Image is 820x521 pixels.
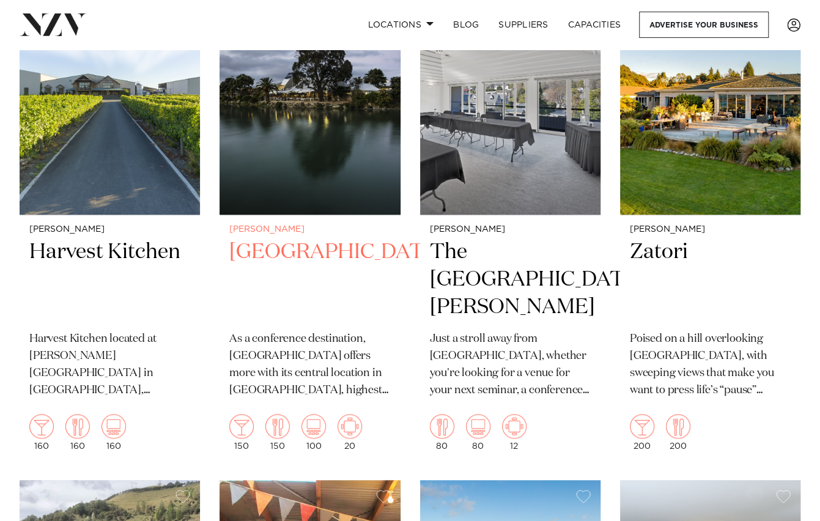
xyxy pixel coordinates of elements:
[265,414,290,438] img: dining.png
[558,12,631,38] a: Capacities
[338,414,362,451] div: 20
[102,414,126,438] img: theatre.png
[443,12,489,38] a: BLOG
[430,238,591,321] h2: The [GEOGRAPHIC_DATA][PERSON_NAME]
[265,414,290,451] div: 150
[630,238,791,321] h2: Zatori
[430,414,454,438] img: dining.png
[29,414,54,451] div: 160
[430,225,591,234] small: [PERSON_NAME]
[29,414,54,438] img: cocktail.png
[502,414,526,438] img: meeting.png
[466,414,490,451] div: 80
[666,414,690,451] div: 200
[20,13,86,35] img: nzv-logo.png
[338,414,362,438] img: meeting.png
[489,12,558,38] a: SUPPLIERS
[29,238,190,321] h2: Harvest Kitchen
[229,225,390,234] small: [PERSON_NAME]
[502,414,526,451] div: 12
[630,414,654,451] div: 200
[229,331,390,399] p: As a conference destination, [GEOGRAPHIC_DATA] offers more with its central location in [GEOGRAPH...
[301,414,326,438] img: theatre.png
[229,414,254,438] img: cocktail.png
[630,414,654,438] img: cocktail.png
[430,331,591,399] p: Just a stroll away from [GEOGRAPHIC_DATA], whether you're looking for a venue for your next semin...
[666,414,690,438] img: dining.png
[630,225,791,234] small: [PERSON_NAME]
[65,414,90,451] div: 160
[29,331,190,399] p: Harvest Kitchen located at [PERSON_NAME][GEOGRAPHIC_DATA] in [GEOGRAPHIC_DATA], [GEOGRAPHIC_DATA]...
[639,12,769,38] a: Advertise your business
[65,414,90,438] img: dining.png
[466,414,490,438] img: theatre.png
[229,238,390,321] h2: [GEOGRAPHIC_DATA]
[630,331,791,399] p: Poised on a hill overlooking [GEOGRAPHIC_DATA], with sweeping views that make you want to press l...
[301,414,326,451] div: 100
[430,414,454,451] div: 80
[102,414,126,451] div: 160
[29,225,190,234] small: [PERSON_NAME]
[358,12,443,38] a: Locations
[229,414,254,451] div: 150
